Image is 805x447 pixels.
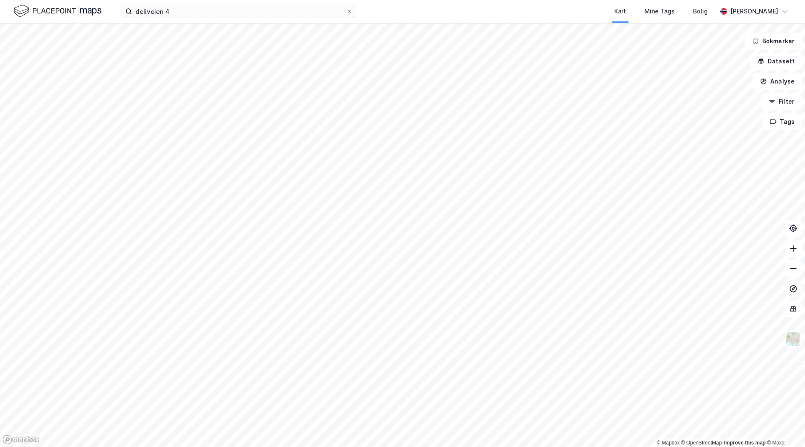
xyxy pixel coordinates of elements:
[763,113,802,130] button: Tags
[724,440,766,446] a: Improve this map
[13,4,101,18] img: logo.f888ab2527a4732fd821a326f86c7f29.svg
[745,33,802,50] button: Bokmerker
[132,5,346,18] input: Søk på adresse, matrikkel, gårdeiere, leietakere eller personer
[785,331,801,347] img: Z
[3,435,39,444] a: Mapbox homepage
[761,93,802,110] button: Filter
[693,6,708,16] div: Bolig
[753,73,802,90] button: Analyse
[614,6,626,16] div: Kart
[750,53,802,70] button: Datasett
[681,440,722,446] a: OpenStreetMap
[657,440,680,446] a: Mapbox
[763,407,805,447] iframe: Chat Widget
[763,407,805,447] div: Kontrollprogram for chat
[730,6,778,16] div: [PERSON_NAME]
[644,6,675,16] div: Mine Tags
